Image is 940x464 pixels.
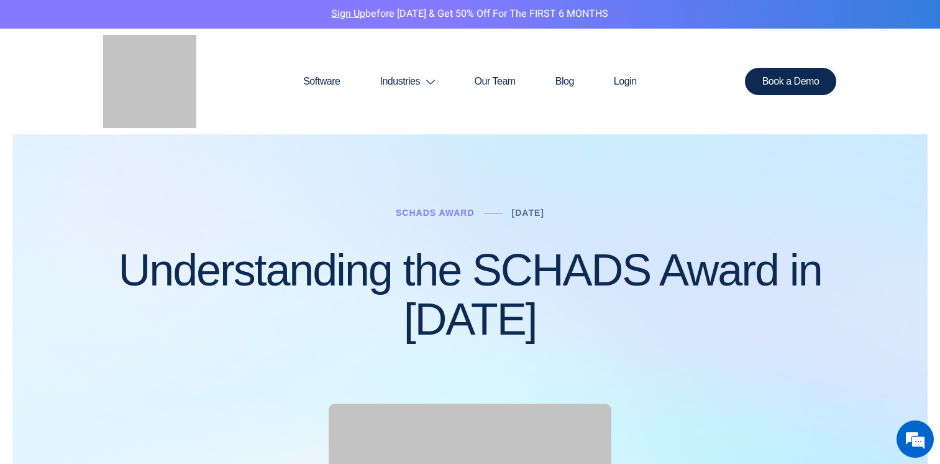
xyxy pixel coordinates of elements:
[396,208,475,218] a: Schads Award
[512,208,544,218] a: [DATE]
[9,6,931,22] p: before [DATE] & Get 50% Off for the FIRST 6 MONTHS
[762,77,819,86] span: Book a Demo
[455,52,536,111] a: Our Team
[283,52,360,111] a: Software
[331,6,365,21] a: Sign Up
[594,52,657,111] a: Login
[745,68,837,95] a: Book a Demo
[536,52,594,111] a: Blog
[360,52,454,111] a: Industries
[104,246,837,344] h1: Understanding the SCHADS Award in [DATE]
